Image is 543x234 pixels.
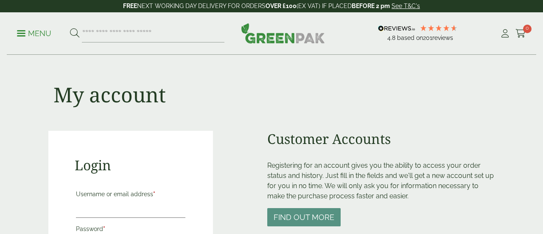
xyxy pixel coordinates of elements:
[267,208,341,226] button: Find out more
[17,28,51,37] a: Menu
[515,29,526,38] i: Cart
[266,3,297,9] strong: OVER £100
[378,25,415,31] img: REVIEWS.io
[76,188,185,200] label: Username or email address
[17,28,51,39] p: Menu
[387,34,397,41] span: 4.8
[420,24,458,32] div: 4.79 Stars
[352,3,390,9] strong: BEFORE 2 pm
[397,34,423,41] span: Based on
[267,214,341,222] a: Find out more
[75,157,187,173] h2: Login
[53,82,166,107] h1: My account
[423,34,432,41] span: 201
[123,3,137,9] strong: FREE
[267,161,495,201] p: Registering for an account gives you the ability to access your order status and history. Just fi...
[241,23,325,43] img: GreenPak Supplies
[523,25,532,33] span: 0
[500,29,510,38] i: My Account
[267,131,495,147] h2: Customer Accounts
[515,27,526,40] a: 0
[392,3,420,9] a: See T&C's
[432,34,453,41] span: reviews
